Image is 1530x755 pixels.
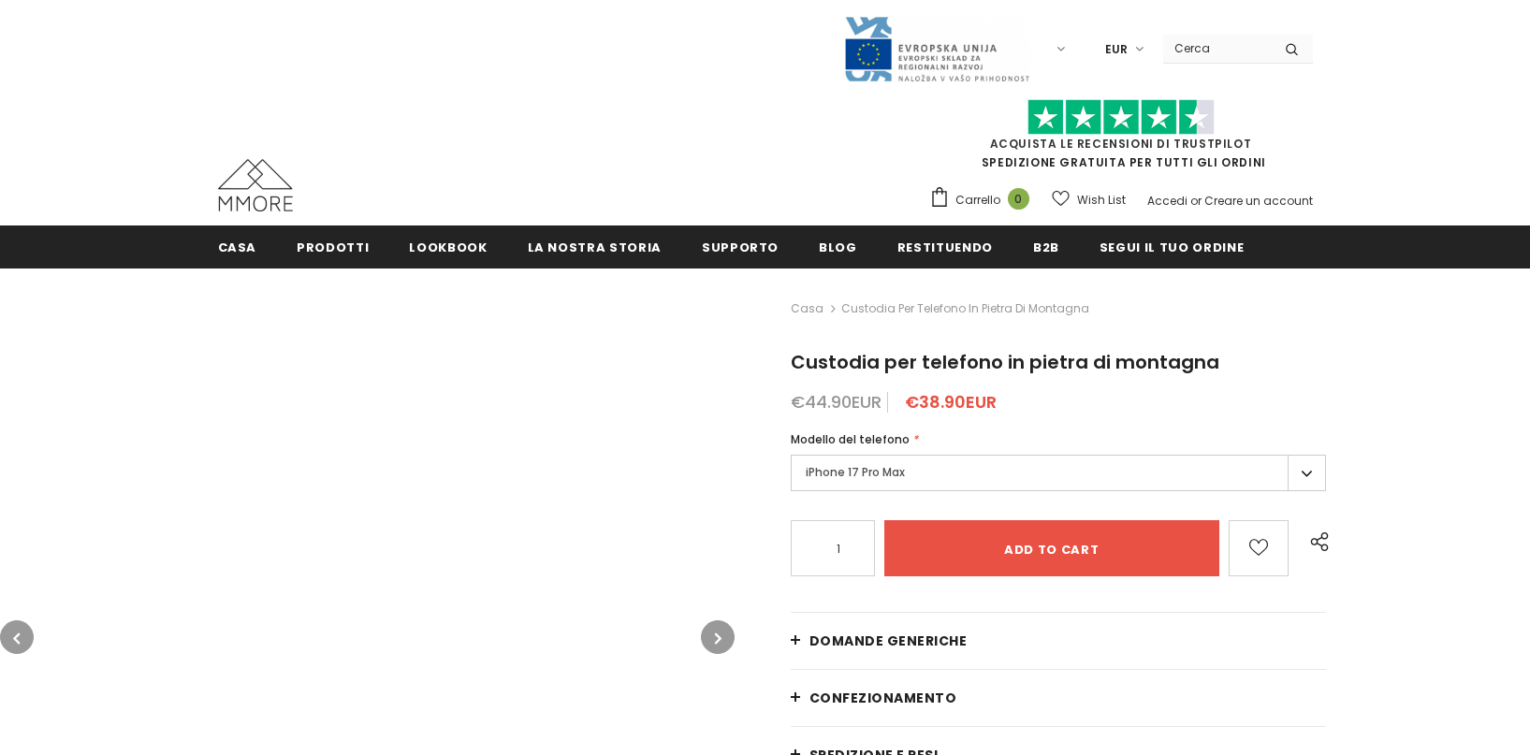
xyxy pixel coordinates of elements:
[528,239,662,256] span: La nostra storia
[990,136,1252,152] a: Acquista le recensioni di TrustPilot
[1077,191,1126,210] span: Wish List
[1033,225,1059,268] a: B2B
[702,239,779,256] span: supporto
[1105,40,1128,59] span: EUR
[409,225,487,268] a: Lookbook
[297,225,369,268] a: Prodotti
[218,159,293,211] img: Casi MMORE
[884,520,1219,576] input: Add to cart
[905,390,997,414] span: €38.90EUR
[218,239,257,256] span: Casa
[791,431,910,447] span: Modello del telefono
[1100,225,1244,268] a: Segui il tuo ordine
[702,225,779,268] a: supporto
[929,108,1313,170] span: SPEDIZIONE GRATUITA PER TUTTI GLI ORDINI
[841,298,1089,320] span: Custodia per telefono in pietra di montagna
[1033,239,1059,256] span: B2B
[791,455,1327,491] label: iPhone 17 Pro Max
[1147,193,1188,209] a: Accedi
[218,225,257,268] a: Casa
[1163,35,1271,62] input: Search Site
[1190,193,1202,209] span: or
[409,239,487,256] span: Lookbook
[843,40,1030,56] a: Javni Razpis
[809,689,957,707] span: CONFEZIONAMENTO
[1204,193,1313,209] a: Creare un account
[955,191,1000,210] span: Carrello
[929,186,1039,214] a: Carrello 0
[528,225,662,268] a: La nostra storia
[819,225,857,268] a: Blog
[809,632,968,650] span: Domande generiche
[791,298,823,320] a: Casa
[1052,183,1126,216] a: Wish List
[1008,188,1029,210] span: 0
[1100,239,1244,256] span: Segui il tuo ordine
[791,349,1219,375] span: Custodia per telefono in pietra di montagna
[297,239,369,256] span: Prodotti
[791,390,882,414] span: €44.90EUR
[897,225,993,268] a: Restituendo
[1027,99,1215,136] img: Fidati di Pilot Stars
[843,15,1030,83] img: Javni Razpis
[791,613,1327,669] a: Domande generiche
[819,239,857,256] span: Blog
[897,239,993,256] span: Restituendo
[791,670,1327,726] a: CONFEZIONAMENTO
